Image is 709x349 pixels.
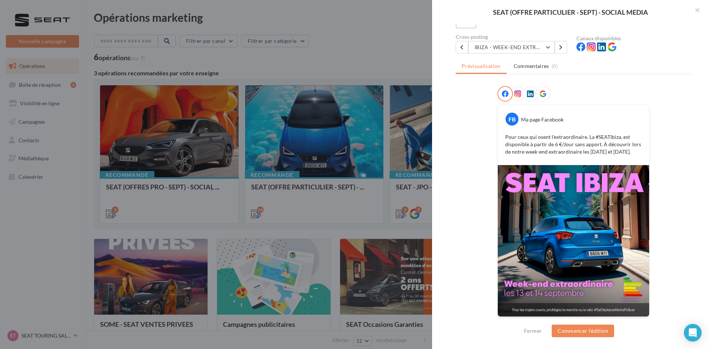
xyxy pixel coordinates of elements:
[552,325,614,337] button: Commencer l'édition
[468,41,555,54] button: IBIZA - WEEK-END EXTRAORDINAIRE
[514,62,549,70] span: Commentaires
[521,326,545,335] button: Fermer
[456,34,571,40] div: Cross-posting
[444,9,697,16] div: SEAT (OFFRE PARTICULIER - SEPT) - SOCIAL MEDIA
[521,116,564,123] div: Ma page Facebook
[497,317,650,326] div: La prévisualisation est non-contractuelle
[505,133,642,155] p: Pour ceux qui osent l'extraordinaire. La #SEATIbiza, est disponible à partir de 6 €/Jour sans app...
[576,36,691,41] div: Canaux disponibles
[684,324,702,342] div: Open Intercom Messenger
[506,113,518,126] div: FB
[552,63,558,69] span: (0)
